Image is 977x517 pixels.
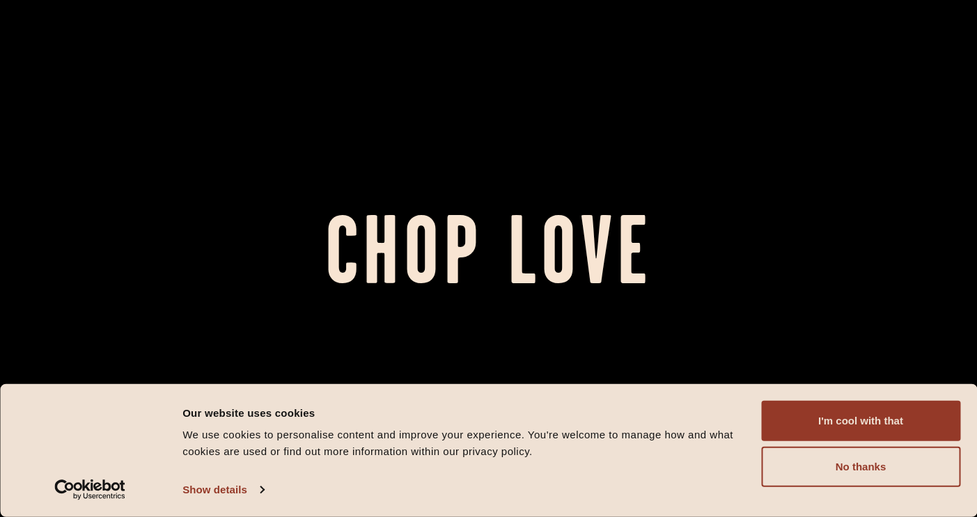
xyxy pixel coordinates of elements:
[29,479,151,500] a: Usercentrics Cookiebot - opens in a new window
[761,447,960,487] button: No thanks
[182,427,745,460] div: We use cookies to personalise content and improve your experience. You're welcome to manage how a...
[182,404,745,421] div: Our website uses cookies
[761,401,960,441] button: I'm cool with that
[182,479,263,500] a: Show details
